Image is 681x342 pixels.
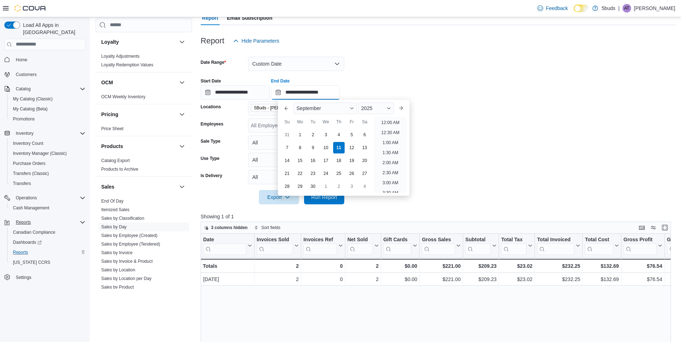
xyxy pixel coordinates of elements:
div: Invoices Ref [303,236,337,243]
span: Purchase Orders [13,161,46,166]
button: Catalog [1,84,88,94]
button: Enter fullscreen [661,223,669,232]
div: day-2 [307,129,319,141]
button: Previous Month [281,103,292,114]
div: day-2 [333,181,345,192]
span: AT [624,4,629,13]
span: Catalog [16,86,31,92]
a: Sales by Employee (Tendered) [101,242,160,247]
a: Products to Archive [101,167,138,172]
li: 2:30 AM [379,168,401,177]
input: Press the down key to open a popover containing a calendar. [201,85,270,100]
span: Catalog Export [101,158,130,163]
span: Reports [13,250,28,255]
button: OCM [178,78,186,87]
a: Itemized Sales [101,207,130,212]
div: Button. Open the month selector. September is currently selected. [294,103,357,114]
li: 1:00 AM [379,138,401,147]
a: Customers [13,70,39,79]
div: day-13 [359,142,370,153]
h3: Report [201,37,224,45]
span: My Catalog (Beta) [13,106,48,112]
div: $0.00 [383,275,418,284]
div: day-18 [333,155,345,166]
button: Transfers (Classic) [7,168,88,179]
span: Feedback [546,5,568,12]
button: My Catalog (Beta) [7,104,88,114]
span: Inventory Manager (Classic) [10,149,85,158]
div: day-3 [320,129,332,141]
button: Customers [1,69,88,80]
input: Press the down key to enter a popover containing a calendar. Press the escape key to close the po... [271,85,340,100]
button: Catalog [13,85,33,93]
div: day-7 [281,142,293,153]
div: day-19 [346,155,358,166]
span: Catalog [13,85,85,93]
button: Invoices Ref [303,236,342,255]
button: Pricing [178,110,186,119]
span: Itemized Sales [101,207,130,213]
a: Reports [10,248,31,257]
p: 5buds [602,4,615,13]
button: 3 columns hidden [201,223,251,232]
span: Settings [13,272,85,281]
span: OCM Weekly Inventory [101,94,145,100]
button: Reports [1,217,88,227]
div: day-21 [281,168,293,179]
span: Transfers [10,179,85,188]
button: Display options [649,223,658,232]
div: $209.23 [465,262,496,270]
a: Home [13,56,30,64]
li: 12:30 AM [378,128,402,137]
div: $76.54 [624,275,662,284]
div: 2 [257,275,299,284]
div: day-11 [333,142,345,153]
div: Gross Sales [422,236,455,255]
span: Inventory [13,129,85,138]
span: Operations [13,194,85,202]
input: Dark Mode [574,5,589,12]
button: Invoices Sold [257,236,299,255]
button: Pricing [101,111,176,118]
span: My Catalog (Beta) [10,105,85,113]
div: Date [203,236,246,255]
div: Invoices Sold [257,236,293,243]
div: Alex Turcotte [622,4,631,13]
span: My Catalog (Classic) [10,95,85,103]
a: My Catalog (Classic) [10,95,56,103]
button: Reports [7,247,88,257]
span: Home [16,57,27,63]
span: 2025 [361,105,372,111]
div: Total Invoiced [537,236,574,243]
span: Operations [16,195,37,201]
div: Sales [95,197,192,320]
img: Cova [14,5,47,12]
span: Loyalty Adjustments [101,53,140,59]
button: Inventory Manager (Classic) [7,148,88,158]
div: day-25 [333,168,345,179]
div: $0.00 [383,262,417,270]
span: Home [13,55,85,64]
button: Total Invoiced [537,236,580,255]
div: day-26 [346,168,358,179]
button: Home [1,54,88,65]
span: Transfers (Classic) [10,169,85,178]
div: day-6 [359,129,370,141]
label: End Date [271,78,290,84]
span: Hide Parameters [242,37,279,44]
span: Sales by Invoice [101,250,132,256]
span: Transfers (Classic) [13,171,49,176]
div: day-15 [294,155,306,166]
div: Fr [346,116,358,128]
span: Sales by Product [101,284,134,290]
span: Reports [10,248,85,257]
span: Cash Management [10,204,85,212]
a: Sales by Location [101,267,135,272]
span: My Catalog (Classic) [13,96,53,102]
li: 12:00 AM [378,118,402,127]
a: Sales by Day [101,224,127,229]
a: Sales by Invoice [101,250,132,255]
a: Purchase Orders [10,159,48,168]
label: Is Delivery [201,173,222,179]
span: Load All Apps in [GEOGRAPHIC_DATA] [20,22,85,36]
